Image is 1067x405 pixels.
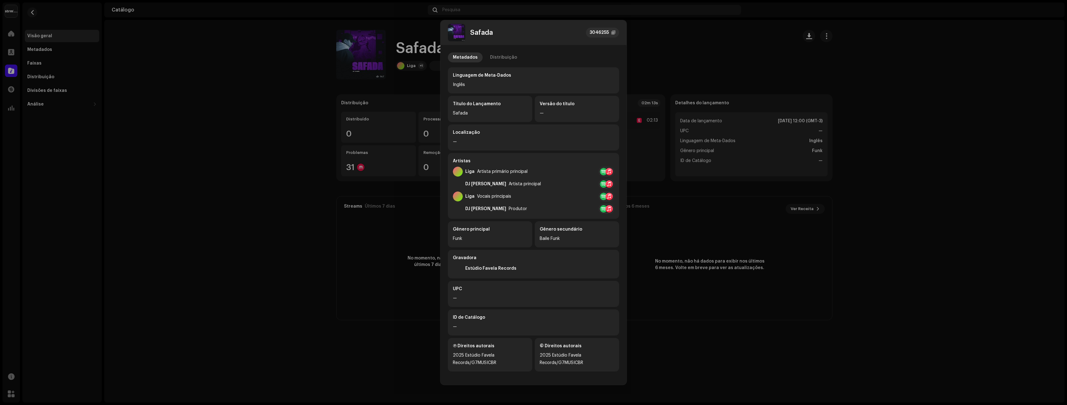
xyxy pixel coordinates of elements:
font: Linguagem de Meta-Dados [453,73,511,78]
font: Artista principal [509,182,541,186]
font: Artistas [453,159,471,163]
font: Liga [465,169,475,174]
font: — [453,296,457,300]
img: 0ff7cf93-d18d-45fb-bdeb-577a7470926a [453,263,463,273]
font: DJ [PERSON_NAME] [465,207,506,211]
div: Localização [453,129,614,136]
font: Baile Funk [540,236,560,241]
img: 03a7027e-0e5c-48ef-97df-e62b7e74b654 [453,179,463,189]
div: Artista primário principal [477,169,528,174]
font: ID de Catálogo [453,315,485,320]
font: — [453,325,457,329]
font: Vocais principais [477,194,511,199]
font: Inglês [453,83,465,87]
font: Gênero principal [453,227,490,232]
font: Gravadora [453,256,476,260]
font: 2025 Estúdio Favela Records/G7MUSICBR [540,353,583,365]
font: — [540,111,544,115]
font: Estúdio Favela Records [465,266,516,271]
font: Metadados [453,55,478,60]
div: 2025 Estúdio Favela Records/G7MUSICBR [453,352,527,367]
font: Gênero secundário [540,227,582,232]
font: Ⓟ Direitos autorais [453,344,494,348]
font: Liga [465,194,475,199]
font: Produtor [509,207,527,211]
font: Versão do título [540,102,574,106]
font: DJ [PERSON_NAME] [465,182,506,186]
font: Safada [453,111,468,115]
div: Título do Lançamento [453,101,527,107]
font: UPC [453,287,462,291]
img: 03a7027e-0e5c-48ef-97df-e62b7e74b654 [453,204,463,214]
font: © Direitos autorais [540,344,582,348]
font: — [453,140,457,144]
font: Funk [453,236,462,241]
img: 692c9945-afba-41a8-b896-f04b68f34b37 [448,24,465,41]
font: 3046255 [590,30,609,35]
font: Safada [470,29,493,36]
font: Distribuição [490,55,517,60]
